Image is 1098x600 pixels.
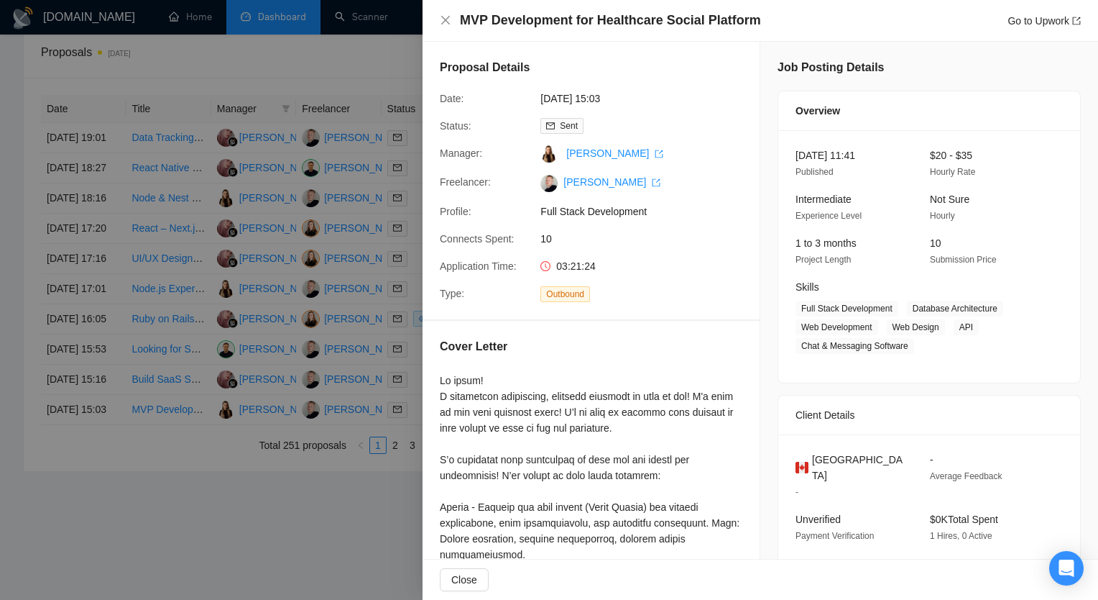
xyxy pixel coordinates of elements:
[440,288,464,299] span: Type:
[795,514,841,525] span: Unverified
[795,301,898,317] span: Full Stack Development
[930,194,969,205] span: Not Sure
[795,396,1063,435] div: Client Details
[1072,17,1081,25] span: export
[930,454,933,465] span: -
[440,206,471,217] span: Profile:
[451,572,477,588] span: Close
[795,460,808,476] img: 🇨🇦
[795,338,914,354] span: Chat & Messaging Software
[440,568,489,591] button: Close
[930,150,972,161] span: $20 - $35
[440,260,517,272] span: Application Time:
[652,178,660,187] span: export
[930,237,941,249] span: 10
[440,14,451,27] button: Close
[930,167,975,177] span: Hourly Rate
[795,531,874,541] span: Payment Verification
[1007,15,1081,27] a: Go to Upworkexport
[556,260,596,272] span: 03:21:24
[795,194,852,205] span: Intermediate
[795,237,857,249] span: 1 to 3 months
[440,59,530,76] h5: Proposal Details
[540,286,590,302] span: Outbound
[795,255,851,265] span: Project Length
[795,319,878,335] span: Web Development
[440,93,463,104] span: Date:
[795,281,819,293] span: Skills
[540,91,756,106] span: [DATE] 15:03
[540,204,756,219] span: Full Stack Development
[440,147,482,159] span: Manager:
[440,338,507,355] h5: Cover Letter
[887,319,945,335] span: Web Design
[930,471,1002,481] span: Average Feedback
[795,558,902,585] span: $0.00/hr avg hourly rate paid
[540,175,558,192] img: c1mB8-e_gDE6T-a6-_2Lo1IVtBiQeSaBU5QXALP7m7GHbIy9CLLQBCSzh7JM9T1CUp
[540,261,550,271] span: clock-circle
[440,14,451,26] span: close
[1049,551,1084,586] div: Open Intercom Messenger
[563,176,660,188] a: [PERSON_NAME] export
[440,120,471,132] span: Status:
[812,452,907,483] span: [GEOGRAPHIC_DATA]
[795,167,834,177] span: Published
[440,233,515,245] span: Connects Spent:
[540,231,756,247] span: 10
[930,211,955,221] span: Hourly
[778,59,884,76] h5: Job Posting Details
[440,176,491,188] span: Freelancer:
[795,150,855,161] span: [DATE] 11:41
[655,150,663,158] span: export
[930,558,948,569] span: $0K
[930,514,998,525] span: $0K Total Spent
[907,301,1003,317] span: Database Architecture
[930,255,997,265] span: Submission Price
[954,319,979,335] span: API
[460,12,761,29] h4: MVP Development for Healthcare Social Platform
[930,531,992,541] span: 1 Hires, 0 Active
[795,103,840,119] span: Overview
[566,147,663,159] a: [PERSON_NAME] export
[560,121,578,131] span: Sent
[546,122,555,130] span: mail
[795,211,862,221] span: Experience Level
[795,487,798,497] span: -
